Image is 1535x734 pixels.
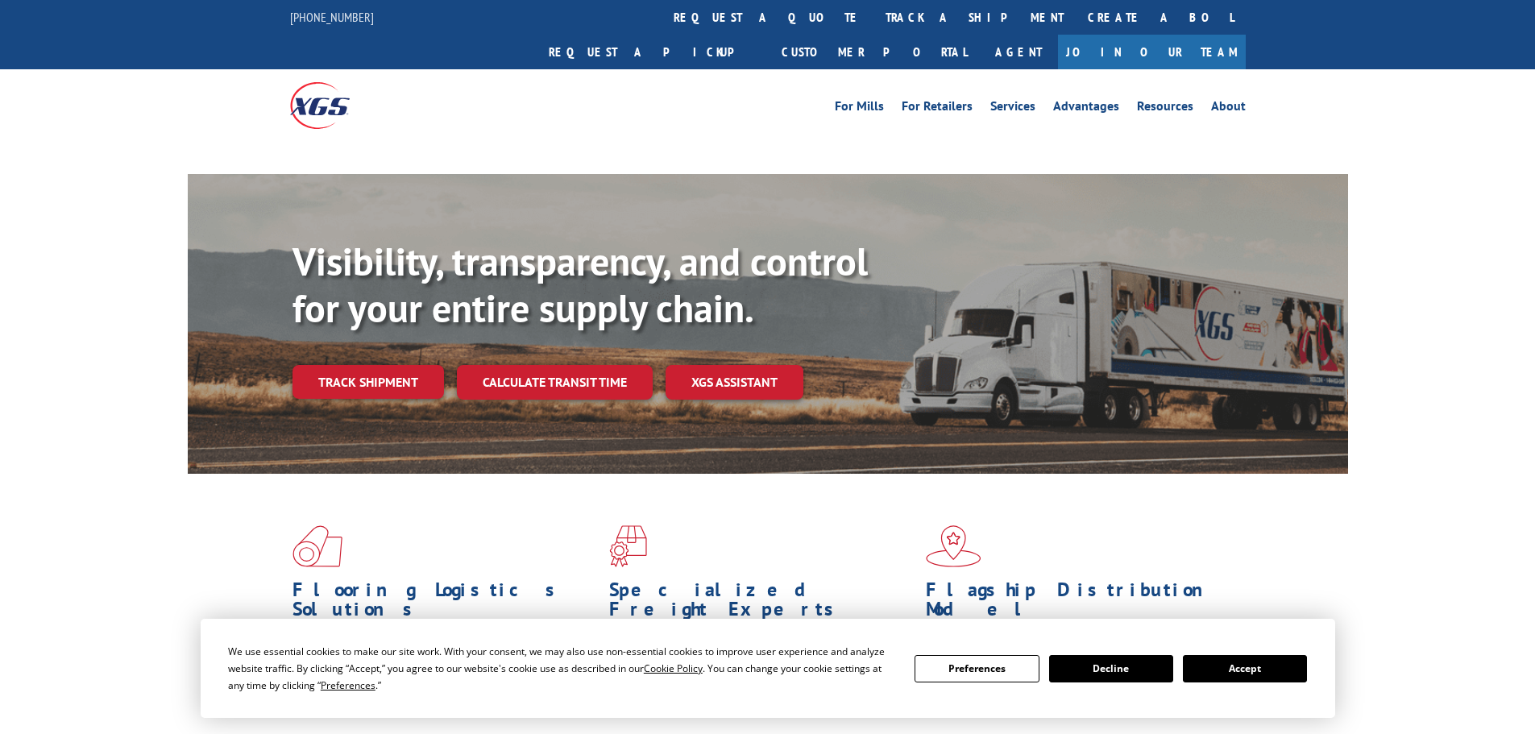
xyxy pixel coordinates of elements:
[1053,100,1119,118] a: Advantages
[915,655,1039,682] button: Preferences
[902,100,973,118] a: For Retailers
[292,580,597,627] h1: Flooring Logistics Solutions
[321,678,375,692] span: Preferences
[609,525,647,567] img: xgs-icon-focused-on-flooring-red
[537,35,770,69] a: Request a pickup
[228,643,895,694] div: We use essential cookies to make our site work. With your consent, we may also use non-essential ...
[666,365,803,400] a: XGS ASSISTANT
[644,661,703,675] span: Cookie Policy
[292,525,342,567] img: xgs-icon-total-supply-chain-intelligence-red
[457,365,653,400] a: Calculate transit time
[292,365,444,399] a: Track shipment
[1049,655,1173,682] button: Decline
[926,580,1230,627] h1: Flagship Distribution Model
[835,100,884,118] a: For Mills
[926,525,981,567] img: xgs-icon-flagship-distribution-model-red
[1137,100,1193,118] a: Resources
[1058,35,1246,69] a: Join Our Team
[290,9,374,25] a: [PHONE_NUMBER]
[201,619,1335,718] div: Cookie Consent Prompt
[770,35,979,69] a: Customer Portal
[990,100,1035,118] a: Services
[292,236,868,333] b: Visibility, transparency, and control for your entire supply chain.
[609,580,914,627] h1: Specialized Freight Experts
[1183,655,1307,682] button: Accept
[1211,100,1246,118] a: About
[979,35,1058,69] a: Agent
